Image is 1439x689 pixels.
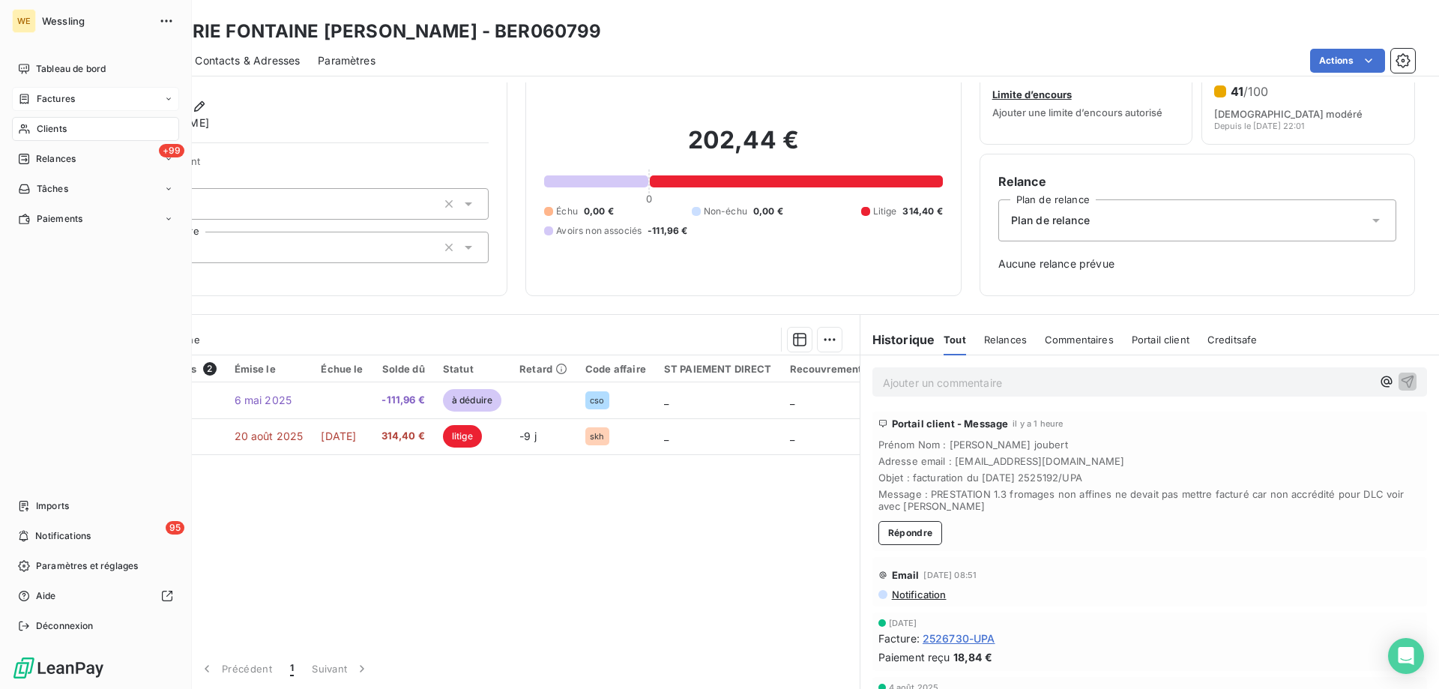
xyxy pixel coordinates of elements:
[321,430,356,442] span: [DATE]
[923,631,995,646] span: 2526730-UPA
[892,418,1009,430] span: Portail client - Message
[443,389,501,412] span: à déduire
[889,619,917,628] span: [DATE]
[443,425,482,448] span: litige
[664,430,669,442] span: _
[1207,334,1258,346] span: Creditsafe
[290,661,294,676] span: 1
[12,656,105,680] img: Logo LeanPay
[37,182,68,196] span: Tâches
[890,589,947,601] span: Notification
[235,394,292,406] span: 6 mai 2025
[664,394,669,406] span: _
[902,205,942,218] span: 314,40 €
[159,144,184,157] span: +99
[1013,419,1063,428] span: il y a 1 heure
[790,363,903,375] div: Recouvrement Déclaré
[544,125,942,170] h2: 202,44 €
[998,256,1396,271] span: Aucune relance prévue
[664,363,772,375] div: ST PAIEMENT DIRECT
[992,88,1072,100] span: Limite d’encours
[281,653,303,685] button: 1
[923,571,977,580] span: [DATE] 08:51
[195,53,300,68] span: Contacts & Adresses
[860,331,935,349] h6: Historique
[321,363,363,375] div: Échue le
[892,569,920,581] span: Email
[984,334,1027,346] span: Relances
[753,205,783,218] span: 0,00 €
[1214,108,1363,120] span: [DEMOGRAPHIC_DATA] modéré
[556,205,578,218] span: Échu
[878,631,920,646] span: Facture :
[1011,213,1090,228] span: Plan de relance
[1388,638,1424,674] div: Open Intercom Messenger
[1045,334,1114,346] span: Commentaires
[12,9,36,33] div: WE
[878,521,943,545] button: Répondre
[1132,334,1189,346] span: Portail client
[980,49,1193,145] button: Limite d’encoursAjouter une limite d’encours autorisé
[585,363,646,375] div: Code affaire
[584,205,614,218] span: 0,00 €
[37,122,67,136] span: Clients
[878,649,950,665] span: Paiement reçu
[648,224,687,238] span: -111,96 €
[36,559,138,573] span: Paramètres et réglages
[381,363,425,375] div: Solde dû
[235,363,304,375] div: Émise le
[704,205,747,218] span: Non-échu
[36,152,76,166] span: Relances
[203,362,217,376] span: 2
[556,224,642,238] span: Avoirs non associés
[519,430,537,442] span: -9 j
[878,439,1421,451] span: Prénom Nom : [PERSON_NAME] joubert
[878,455,1421,467] span: Adresse email : [EMAIL_ADDRESS][DOMAIN_NAME]
[303,653,378,685] button: Suivant
[1214,121,1304,130] span: Depuis le [DATE] 22:01
[590,432,604,441] span: skh
[1201,49,1415,145] button: Score client41/100[DEMOGRAPHIC_DATA] modéréDepuis le [DATE] 22:01
[36,589,56,603] span: Aide
[37,212,82,226] span: Paiements
[998,172,1396,190] h6: Relance
[35,529,91,543] span: Notifications
[121,155,489,176] span: Propriétés Client
[235,430,304,442] span: 20 août 2025
[12,584,179,608] a: Aide
[443,363,501,375] div: Statut
[166,521,184,535] span: 95
[878,488,1421,512] span: Message : PRESTATION 1.3 fromages non affines ne devait pas mettre facturé car non accrédité pour...
[381,393,425,408] span: -111,96 €
[519,363,567,375] div: Retard
[381,429,425,444] span: 314,40 €
[953,649,992,665] span: 18,84 €
[873,205,897,218] span: Litige
[132,18,601,45] h3: BERGERIE FONTAINE [PERSON_NAME] - BER060799
[590,396,604,405] span: cso
[790,394,794,406] span: _
[1231,84,1268,99] h6: 41
[992,106,1162,118] span: Ajouter une limite d’encours autorisé
[1243,84,1268,99] span: /100
[36,62,106,76] span: Tableau de bord
[790,430,794,442] span: _
[1310,49,1385,73] button: Actions
[944,334,966,346] span: Tout
[190,653,281,685] button: Précédent
[646,193,652,205] span: 0
[878,472,1421,484] span: Objet : facturation du [DATE] 2525192/UPA
[37,92,75,106] span: Factures
[36,619,94,633] span: Déconnexion
[36,499,69,513] span: Imports
[42,15,150,27] span: Wessling
[318,53,375,68] span: Paramètres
